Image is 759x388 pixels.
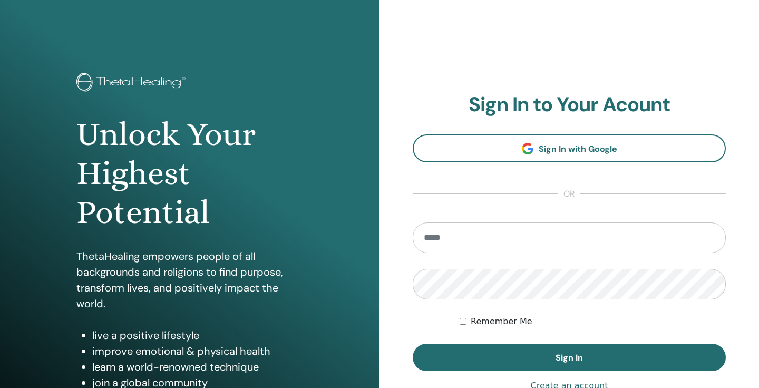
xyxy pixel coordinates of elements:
div: Keep me authenticated indefinitely or until I manually logout [460,315,726,328]
h2: Sign In to Your Acount [413,93,726,117]
span: Sign In [556,352,583,363]
span: or [558,188,580,200]
li: learn a world-renowned technique [92,359,303,375]
li: improve emotional & physical health [92,343,303,359]
span: Sign In with Google [539,143,617,154]
button: Sign In [413,344,726,371]
p: ThetaHealing empowers people of all backgrounds and religions to find purpose, transform lives, a... [76,248,303,312]
label: Remember Me [471,315,532,328]
a: Sign In with Google [413,134,726,162]
h1: Unlock Your Highest Potential [76,115,303,232]
li: live a positive lifestyle [92,327,303,343]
